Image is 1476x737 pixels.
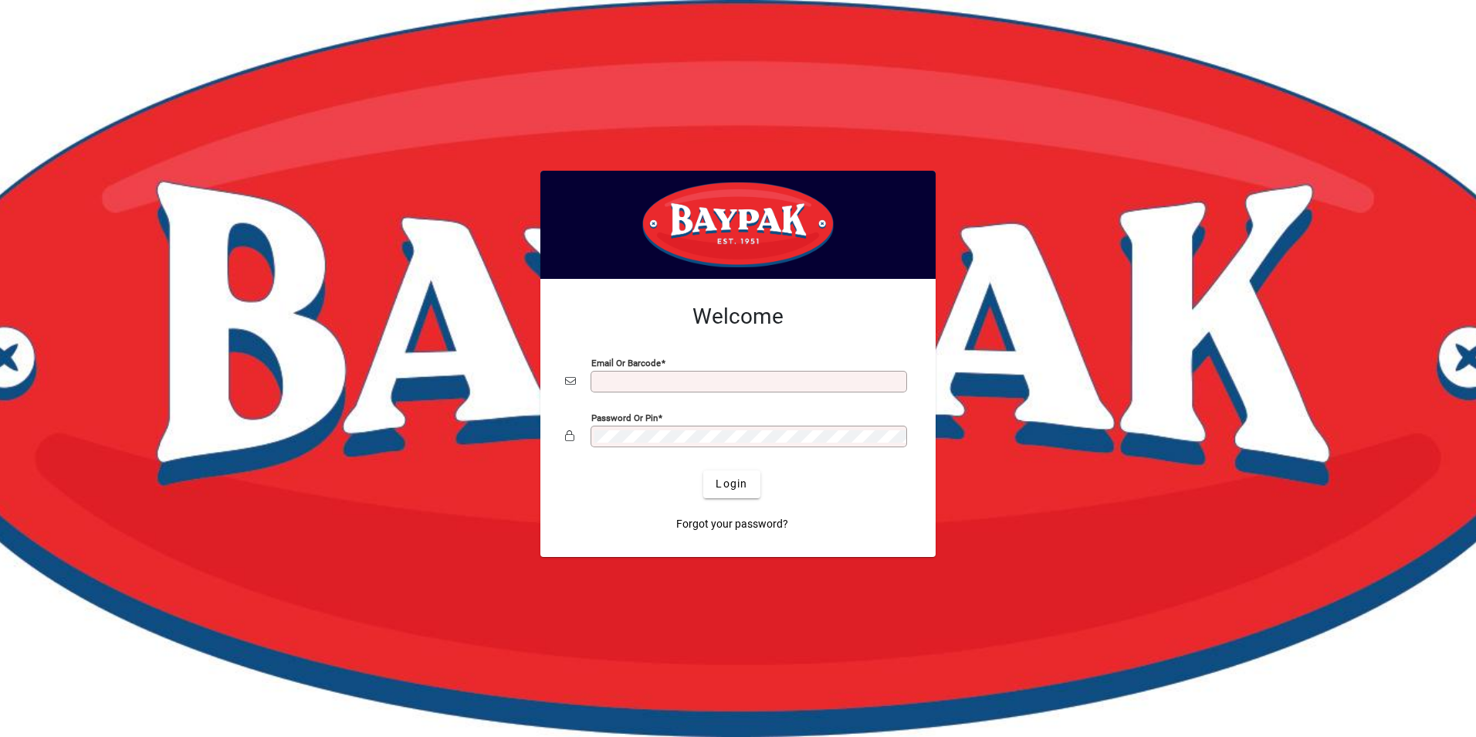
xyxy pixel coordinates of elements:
a: Forgot your password? [670,511,794,538]
h2: Welcome [565,304,911,330]
mat-label: Password or Pin [591,412,658,423]
mat-label: Email or Barcode [591,357,661,368]
span: Login [716,476,747,492]
span: Forgot your password? [676,516,788,532]
button: Login [703,470,760,498]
